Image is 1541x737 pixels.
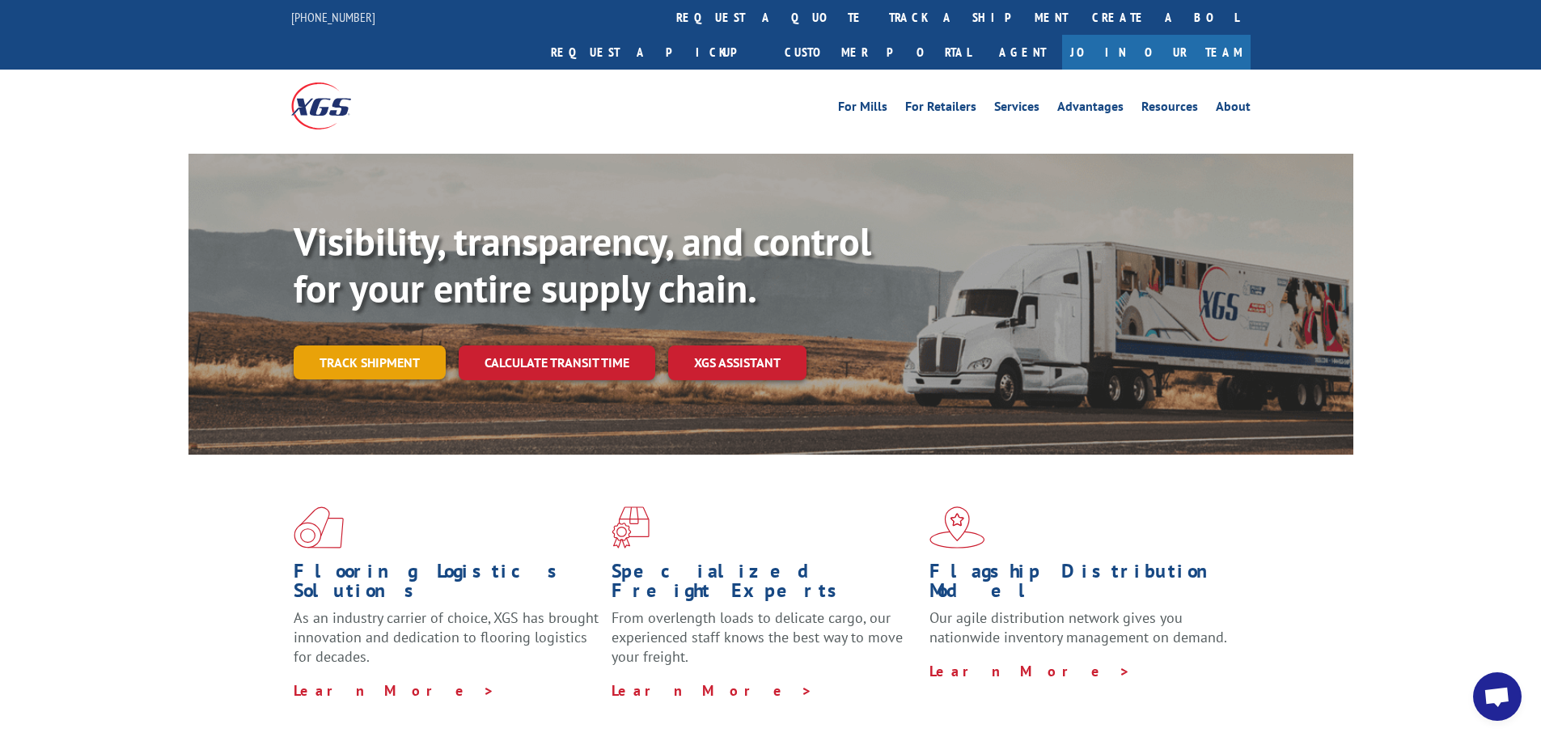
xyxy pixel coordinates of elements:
[905,100,976,118] a: For Retailers
[1141,100,1198,118] a: Resources
[459,345,655,380] a: Calculate transit time
[668,345,806,380] a: XGS ASSISTANT
[294,561,599,608] h1: Flooring Logistics Solutions
[1473,672,1522,721] div: Open chat
[773,35,983,70] a: Customer Portal
[294,345,446,379] a: Track shipment
[291,9,375,25] a: [PHONE_NUMBER]
[929,506,985,549] img: xgs-icon-flagship-distribution-model-red
[983,35,1062,70] a: Agent
[929,608,1227,646] span: Our agile distribution network gives you nationwide inventory management on demand.
[612,681,813,700] a: Learn More >
[294,608,599,666] span: As an industry carrier of choice, XGS has brought innovation and dedication to flooring logistics...
[612,608,917,680] p: From overlength loads to delicate cargo, our experienced staff knows the best way to move your fr...
[1062,35,1251,70] a: Join Our Team
[929,662,1131,680] a: Learn More >
[1216,100,1251,118] a: About
[294,216,871,313] b: Visibility, transparency, and control for your entire supply chain.
[838,100,887,118] a: For Mills
[1057,100,1124,118] a: Advantages
[994,100,1039,118] a: Services
[612,561,917,608] h1: Specialized Freight Experts
[612,506,650,549] img: xgs-icon-focused-on-flooring-red
[294,506,344,549] img: xgs-icon-total-supply-chain-intelligence-red
[294,681,495,700] a: Learn More >
[929,561,1235,608] h1: Flagship Distribution Model
[539,35,773,70] a: Request a pickup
